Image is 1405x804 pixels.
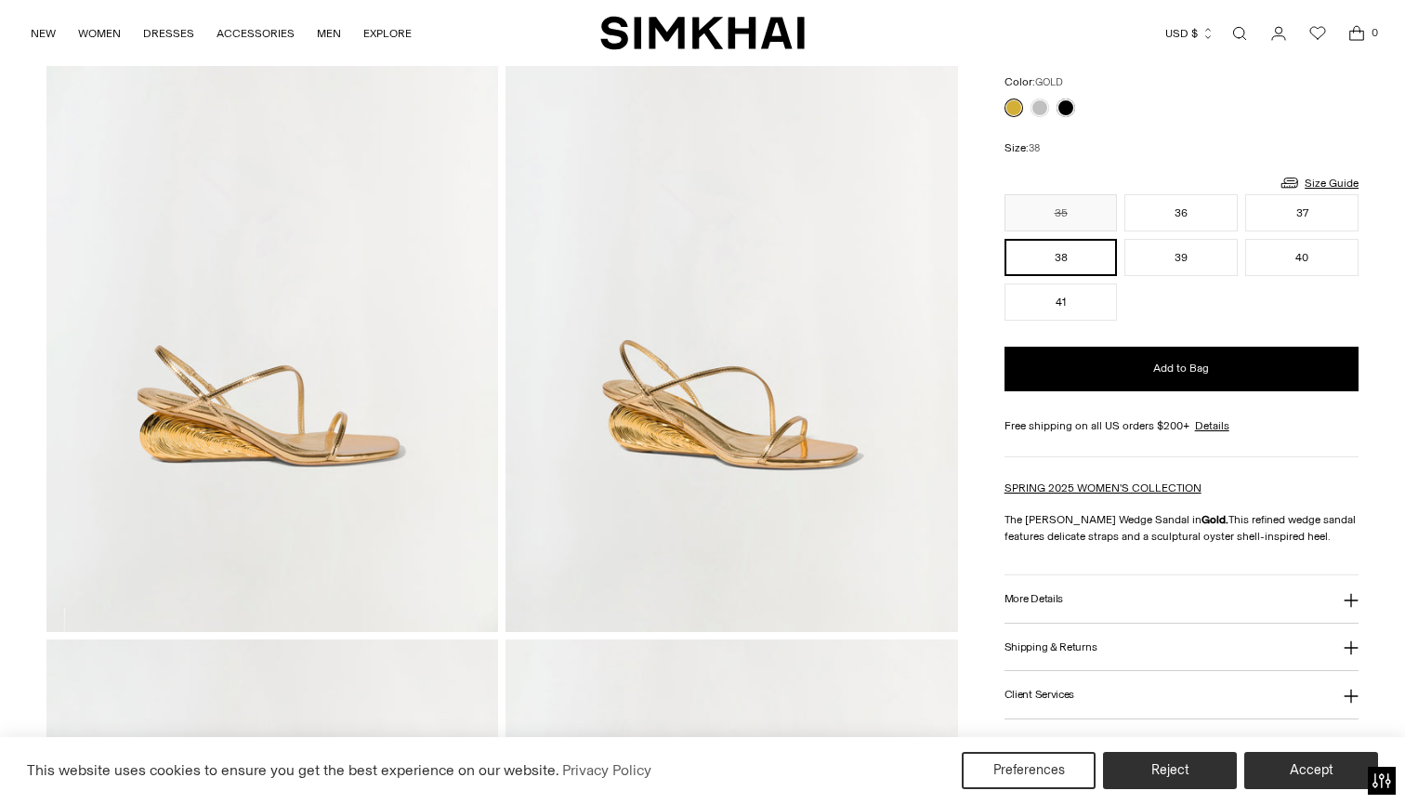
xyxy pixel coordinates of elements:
[217,13,295,54] a: ACCESSORIES
[78,13,121,54] a: WOMEN
[1005,139,1040,157] label: Size:
[31,13,56,54] a: NEW
[143,13,194,54] a: DRESSES
[1005,689,1075,701] h3: Client Services
[1366,24,1383,41] span: 0
[1195,417,1229,434] a: Details
[1201,513,1228,526] strong: Gold.
[1153,361,1209,376] span: Add to Bag
[1005,239,1118,276] button: 38
[1244,752,1378,789] button: Accept
[1005,73,1063,91] label: Color:
[1005,719,1359,767] button: About [PERSON_NAME]
[27,761,559,779] span: This website uses cookies to ensure you get the best experience on our website.
[1005,481,1201,494] a: SPRING 2025 WOMEN'S COLLECTION
[1005,283,1118,321] button: 41
[1338,15,1375,52] a: Open cart modal
[1005,511,1359,545] p: The [PERSON_NAME] Wedge Sandal in This refined wedge sandal features delicate straps and a sculpt...
[15,733,187,789] iframe: Sign Up via Text for Offers
[1029,142,1040,154] span: 38
[363,13,412,54] a: EXPLORE
[1221,15,1258,52] a: Open search modal
[1260,15,1297,52] a: Go to the account page
[1005,624,1359,671] button: Shipping & Returns
[1299,15,1336,52] a: Wishlist
[1005,417,1359,434] div: Free shipping on all US orders $200+
[1005,671,1359,718] button: Client Services
[559,757,654,784] a: Privacy Policy (opens in a new tab)
[1245,239,1359,276] button: 40
[1005,640,1097,652] h3: Shipping & Returns
[1103,752,1237,789] button: Reject
[1005,593,1063,605] h3: More Details
[1005,194,1118,231] button: 35
[1124,239,1238,276] button: 39
[1279,171,1359,194] a: Size Guide
[1245,194,1359,231] button: 37
[962,752,1096,789] button: Preferences
[1005,347,1359,391] button: Add to Bag
[1005,575,1359,623] button: More Details
[1124,194,1238,231] button: 36
[1165,13,1215,54] button: USD $
[317,13,341,54] a: MEN
[600,15,805,51] a: SIMKHAI
[1035,76,1063,88] span: GOLD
